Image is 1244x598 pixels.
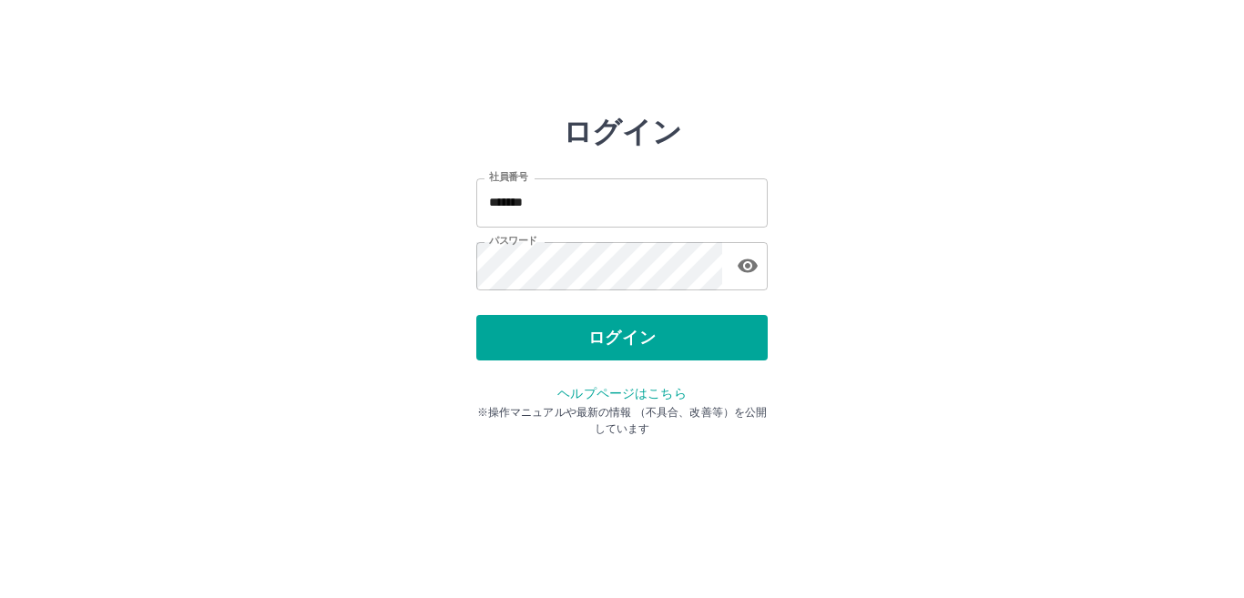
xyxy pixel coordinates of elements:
[476,404,768,437] p: ※操作マニュアルや最新の情報 （不具合、改善等）を公開しています
[489,170,527,184] label: 社員番号
[476,315,768,360] button: ログイン
[489,234,537,248] label: パスワード
[557,386,686,400] a: ヘルプページはこちら
[563,115,682,149] h2: ログイン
